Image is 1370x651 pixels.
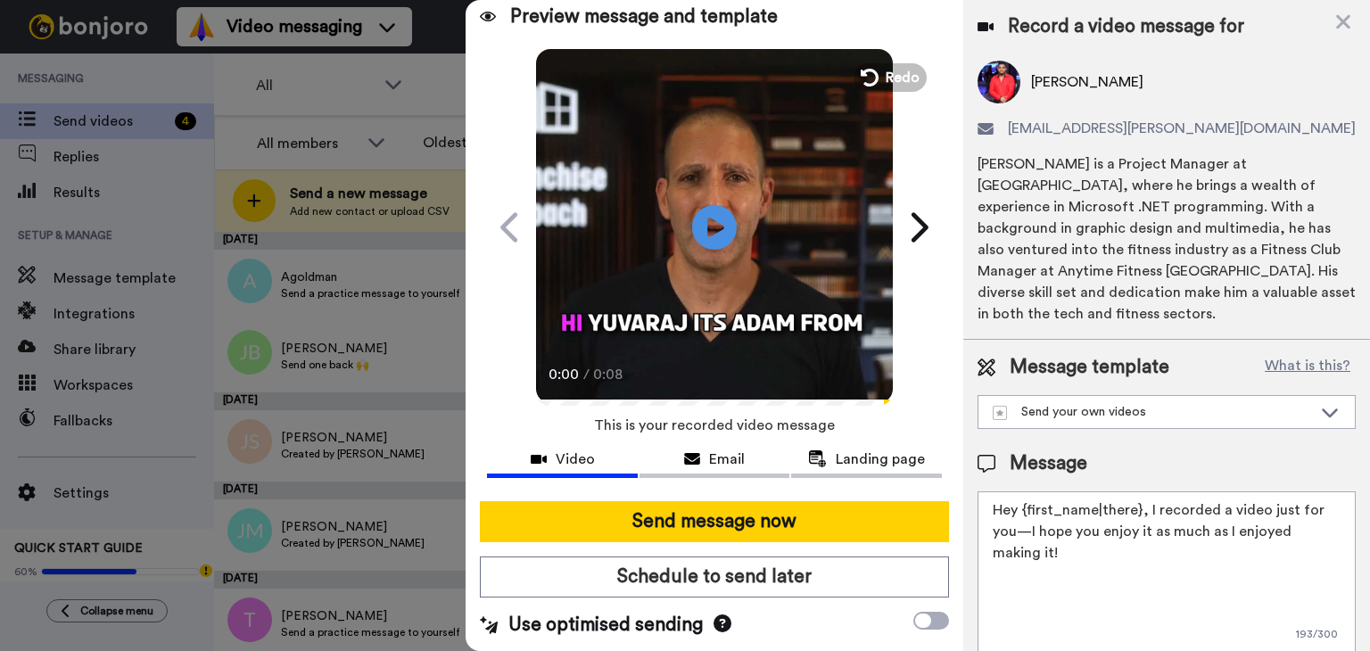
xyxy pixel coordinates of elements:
span: Hi [PERSON_NAME], I'm [PERSON_NAME], one of the co-founders and I wanted to say hi & welcome. I'v... [100,15,242,170]
span: This is your recorded video message [594,406,835,445]
img: mute-white.svg [57,57,78,78]
div: Send your own videos [993,403,1312,421]
p: Message from Amy, sent 2d ago [78,67,270,83]
span: Use optimised sending [508,612,703,639]
span: 0:08 [593,364,624,385]
span: Message template [1010,354,1169,381]
img: Profile image for Amy [40,52,69,80]
button: Schedule to send later [480,556,949,597]
div: [PERSON_NAME] is a Project Manager at [GEOGRAPHIC_DATA], where he brings a wealth of experience i... [978,153,1356,325]
span: [EMAIL_ADDRESS][PERSON_NAME][DOMAIN_NAME] [1008,118,1356,139]
img: 3183ab3e-59ed-45f6-af1c-10226f767056-1659068401.jpg [2,4,50,52]
span: Landing page [836,449,925,470]
button: Send message now [480,501,949,542]
button: What is this? [1259,354,1356,381]
p: Hi [PERSON_NAME], Don't miss out on free screencasting and webcam videos with our Chrome extensio... [78,49,270,67]
img: demo-template.svg [993,406,1007,420]
span: Email [709,449,745,470]
div: message notification from Amy, 2d ago. Hi Adam, Don't miss out on free screencasting and webcam v... [27,36,330,96]
span: Video [556,449,595,470]
span: / [583,364,590,385]
span: 0:00 [549,364,580,385]
span: Message [1010,450,1087,477]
